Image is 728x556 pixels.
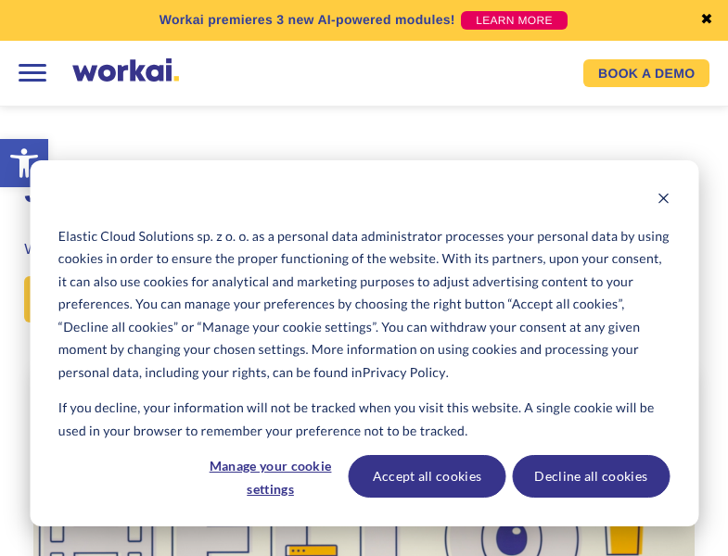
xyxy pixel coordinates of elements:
h1: Join our award-winning team 🤝 [24,171,703,214]
p: Elastic Cloud Solutions sp. z o. o. as a personal data administrator processes your personal data... [58,225,670,385]
h3: Work with us to deliver the world’s best employee experience platform [24,239,703,261]
a: Privacy Policy [363,361,446,385]
button: Dismiss cookie banner [657,189,670,212]
a: ✖ [700,13,713,28]
a: LEARN MORE [461,11,568,30]
div: Cookie banner [30,160,698,526]
p: Workai premieres 3 new AI-powered modules! [160,10,455,30]
button: Decline all cookies [512,455,670,498]
a: BOOK A DEMO [583,59,709,87]
button: Manage your cookie settings [199,455,342,498]
a: See open positions [24,276,210,322]
button: Accept all cookies [349,455,506,498]
p: If you decline, your information will not be tracked when you visit this website. A single cookie... [58,397,670,442]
